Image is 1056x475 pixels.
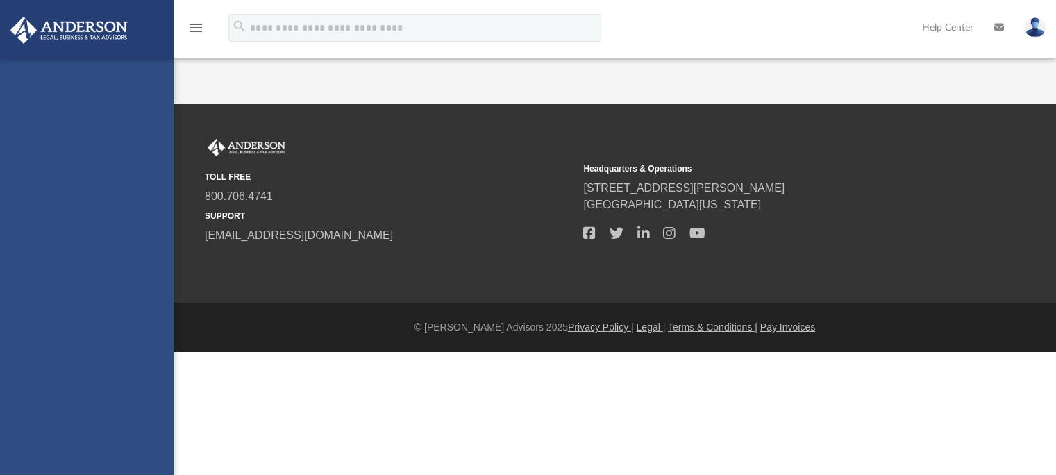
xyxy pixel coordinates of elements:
a: Pay Invoices [760,322,815,333]
small: Headquarters & Operations [583,162,952,175]
a: [EMAIL_ADDRESS][DOMAIN_NAME] [205,229,393,241]
img: Anderson Advisors Platinum Portal [6,17,132,44]
a: menu [187,26,204,36]
i: menu [187,19,204,36]
i: search [232,19,247,34]
div: © [PERSON_NAME] Advisors 2025 [174,320,1056,335]
a: Terms & Conditions | [668,322,757,333]
a: Legal | [637,322,666,333]
a: 800.706.4741 [205,190,273,202]
small: SUPPORT [205,210,573,222]
img: User Pic [1025,17,1046,37]
small: TOLL FREE [205,171,573,183]
a: Privacy Policy | [568,322,634,333]
a: [GEOGRAPHIC_DATA][US_STATE] [583,199,761,210]
a: [STREET_ADDRESS][PERSON_NAME] [583,182,785,194]
img: Anderson Advisors Platinum Portal [205,139,288,157]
